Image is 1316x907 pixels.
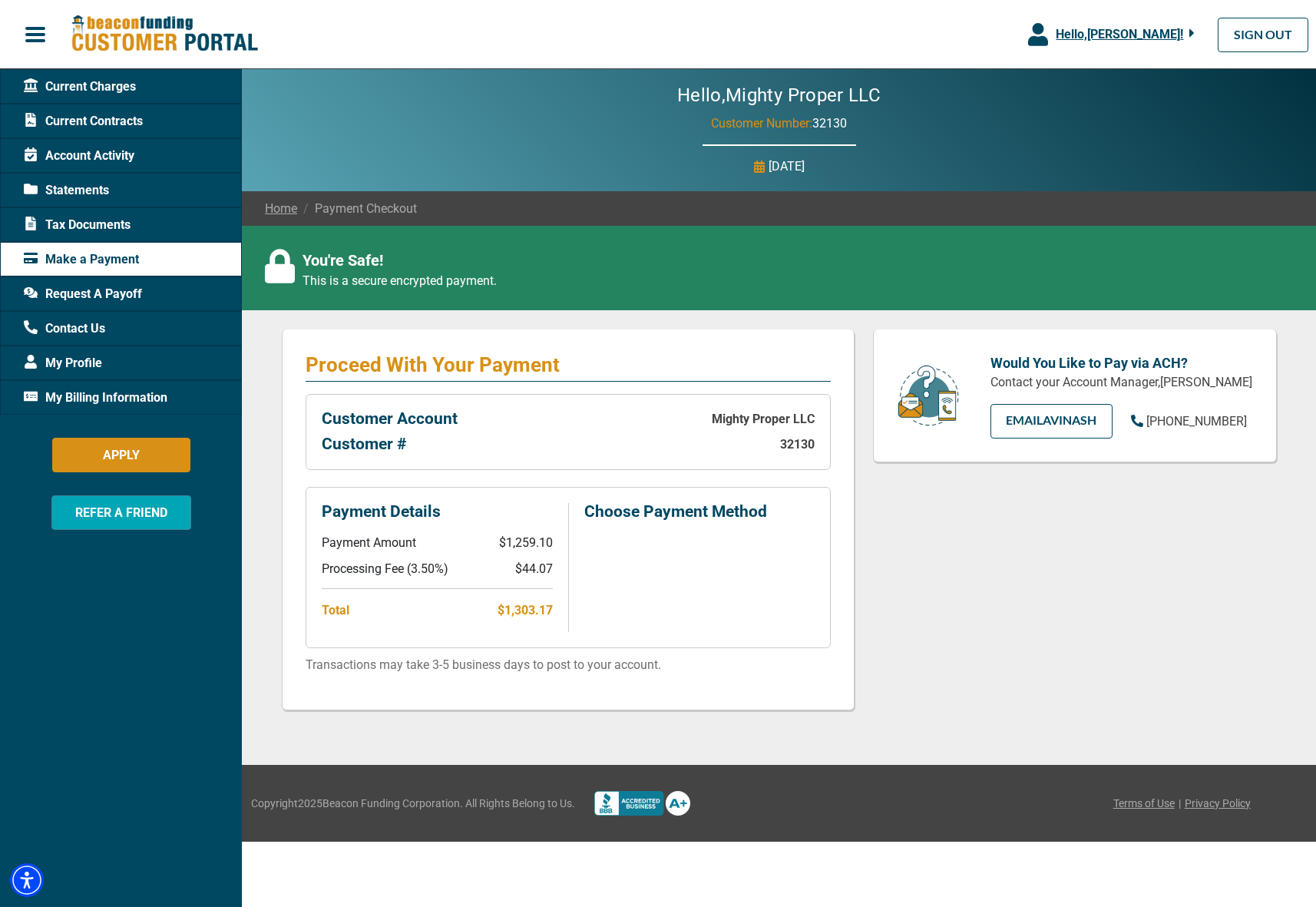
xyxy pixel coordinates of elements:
span: Tax Documents [24,216,131,234]
p: Customer Account [322,410,458,428]
img: Better Bussines Beareau logo A+ [594,791,690,816]
p: Payment Details [322,503,553,521]
div: Accessibility Menu [10,863,44,897]
p: Total [322,601,349,620]
span: My Profile [24,354,102,372]
p: $44.07 [515,562,553,576]
span: Account Activity [24,147,134,165]
p: Payment Amount [322,536,416,550]
a: EMAILAvinash [990,404,1113,439]
span: You're Safe! [295,251,383,270]
button: REFER A FRIEND [51,495,191,530]
p: Customer # [322,435,406,454]
img: Beacon Funding Customer Portal Logo [71,15,258,54]
p: Would You Like to Pay via ACH? [990,353,1253,373]
span: This is a secure encrypted payment. [295,273,497,288]
p: Processing Fee ( 3.50% ) [322,562,448,576]
span: Current Contracts [24,112,143,131]
p: Proceed With Your Payment [306,353,560,377]
p: Mighty Proper LLC [712,410,815,435]
span: [PHONE_NUMBER] [1146,414,1247,429]
p: $1,303.17 [498,601,553,620]
h2: Hello, Mighty Proper LLC [631,84,927,107]
a: Privacy Policy [1185,796,1251,812]
p: Choose Payment Method [569,503,799,521]
span: Payment Checkout [297,200,417,218]
span: Customer Number: [711,116,812,131]
a: Terms of Use [1113,796,1175,812]
span: | [1179,796,1181,812]
p: 32130 [780,435,815,454]
span: Hello, [PERSON_NAME] ! [1056,27,1183,41]
span: My Billing Information [24,389,167,407]
p: Contact your Account Manager, [PERSON_NAME] [990,373,1253,392]
span: Make a Payment [24,250,139,269]
span: Request A Payoff [24,285,142,303]
p: $1,259.10 [499,536,553,550]
a: [PHONE_NUMBER] [1131,412,1247,431]
span: Contact Us [24,319,105,338]
a: SIGN OUT [1218,18,1308,52]
p: [DATE] [769,157,805,176]
span: Statements [24,181,109,200]
p: Transactions may take 3-5 business days to post to your account. [306,656,831,674]
a: Home [265,200,297,218]
span: Copyright 2025 Beacon Funding Corporation. All Rights Belong to Us. [251,796,575,812]
button: APPLY [52,438,190,472]
span: Current Charges [24,78,136,96]
img: customer-service.png [894,364,963,428]
iframe: PayPal [584,536,792,617]
span: 32130 [812,116,847,131]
